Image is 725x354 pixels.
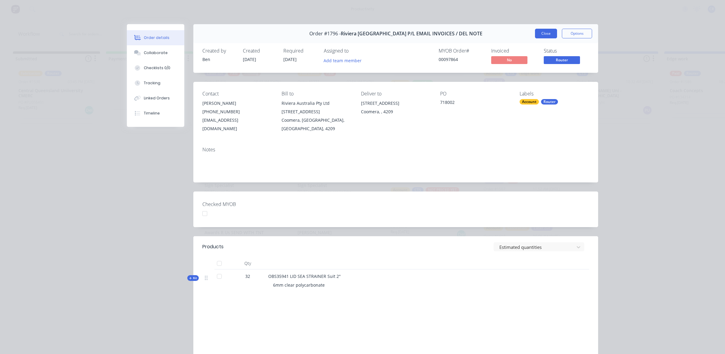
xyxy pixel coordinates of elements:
div: Tracking [144,80,160,86]
span: [DATE] [243,56,256,62]
button: Options [562,29,592,38]
button: Router [544,56,580,65]
div: Ben [202,56,236,63]
div: Bill to [282,91,351,97]
div: Created [243,48,276,54]
div: [PERSON_NAME] [202,99,272,108]
span: Riviera [GEOGRAPHIC_DATA] P/L EMAIL INVOICES / DEL NOTE [341,31,482,37]
span: 32 [245,273,250,279]
div: Qty [230,257,266,269]
div: [STREET_ADDRESS] [361,99,430,108]
div: Notes [202,147,589,153]
div: 718002 [440,99,510,108]
span: Kit [189,276,197,280]
span: [DATE] [283,56,297,62]
button: Linked Orders [127,91,184,106]
div: [PERSON_NAME][PHONE_NUMBER][EMAIL_ADDRESS][DOMAIN_NAME] [202,99,272,133]
span: OBS35941 LID SEA STRAINER Suit 2" [268,273,341,279]
div: Created by [202,48,236,54]
div: Router [541,99,558,105]
div: [STREET_ADDRESS]Coomera, , 4209 [361,99,430,118]
div: Status [544,48,589,54]
div: Invoiced [491,48,536,54]
button: Order details [127,30,184,45]
div: Labels [520,91,589,97]
button: Collaborate [127,45,184,60]
div: Collaborate [144,50,168,56]
span: Order #1796 - [309,31,341,37]
div: Account [520,99,539,105]
button: Checklists 0/0 [127,60,184,76]
span: 6mm clear polycarbonate [273,282,325,288]
label: Checked MYOB [202,201,278,208]
div: [PHONE_NUMBER] [202,108,272,116]
div: PO [440,91,510,97]
div: Coomera, [GEOGRAPHIC_DATA], [GEOGRAPHIC_DATA], 4209 [282,116,351,133]
button: Add team member [321,56,365,64]
div: 00097864 [439,56,484,63]
div: Order details [144,35,169,40]
span: Router [544,56,580,64]
button: Add team member [324,56,365,64]
button: Kit [187,275,199,281]
button: Tracking [127,76,184,91]
div: Required [283,48,317,54]
div: Riviera Australia Pty Ltd [STREET_ADDRESS] [282,99,351,116]
div: Deliver to [361,91,430,97]
div: Products [202,243,224,250]
span: No [491,56,527,64]
div: Linked Orders [144,95,170,101]
div: [EMAIL_ADDRESS][DOMAIN_NAME] [202,116,272,133]
div: Coomera, , 4209 [361,108,430,116]
div: MYOB Order # [439,48,484,54]
div: Checklists 0/0 [144,65,170,71]
div: Contact [202,91,272,97]
div: Riviera Australia Pty Ltd [STREET_ADDRESS]Coomera, [GEOGRAPHIC_DATA], [GEOGRAPHIC_DATA], 4209 [282,99,351,133]
button: Close [535,29,557,38]
div: Assigned to [324,48,384,54]
button: Timeline [127,106,184,121]
div: Timeline [144,111,160,116]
